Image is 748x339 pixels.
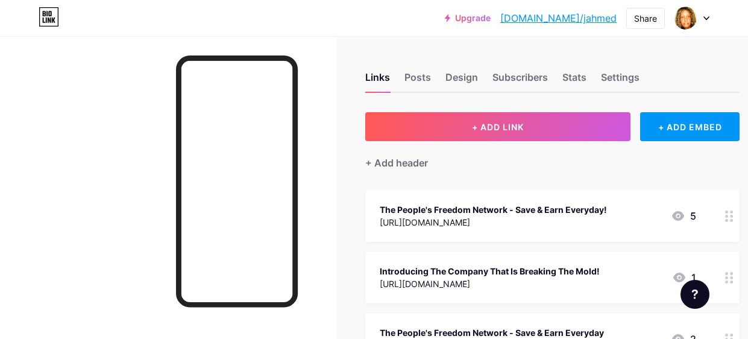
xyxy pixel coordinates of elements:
[365,112,630,141] button: + ADD LINK
[365,70,390,92] div: Links
[380,277,600,290] div: [URL][DOMAIN_NAME]
[634,12,657,25] div: Share
[445,70,478,92] div: Design
[562,70,586,92] div: Stats
[380,265,600,277] div: Introducing The Company That Is Breaking The Mold!
[601,70,640,92] div: Settings
[404,70,431,92] div: Posts
[472,122,524,132] span: + ADD LINK
[640,112,740,141] div: + ADD EMBED
[380,203,607,216] div: The People's Freedom Network - Save & Earn Everyday!
[380,216,607,229] div: [URL][DOMAIN_NAME]
[500,11,617,25] a: [DOMAIN_NAME]/jahmed
[671,209,696,223] div: 5
[674,7,697,30] img: jahmed
[365,156,428,170] div: + Add header
[492,70,548,92] div: Subscribers
[380,326,604,339] div: The People's Freedom Network - Save & Earn Everyday
[445,13,491,23] a: Upgrade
